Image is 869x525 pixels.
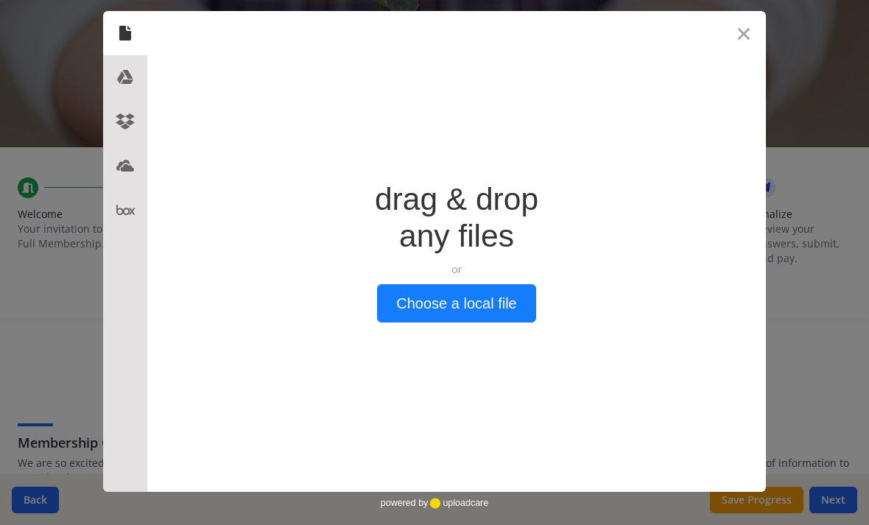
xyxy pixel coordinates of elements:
[103,188,147,232] div: Box
[103,11,147,55] div: Local Files
[375,262,538,277] div: or
[381,492,488,514] div: powered by
[375,181,538,255] div: drag & drop any files
[103,144,147,188] div: OneDrive
[103,99,147,144] div: Dropbox
[103,55,147,99] div: Google Drive
[377,284,535,323] button: Choose a local file
[428,498,488,509] a: uploadcare
[722,11,766,55] button: Close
